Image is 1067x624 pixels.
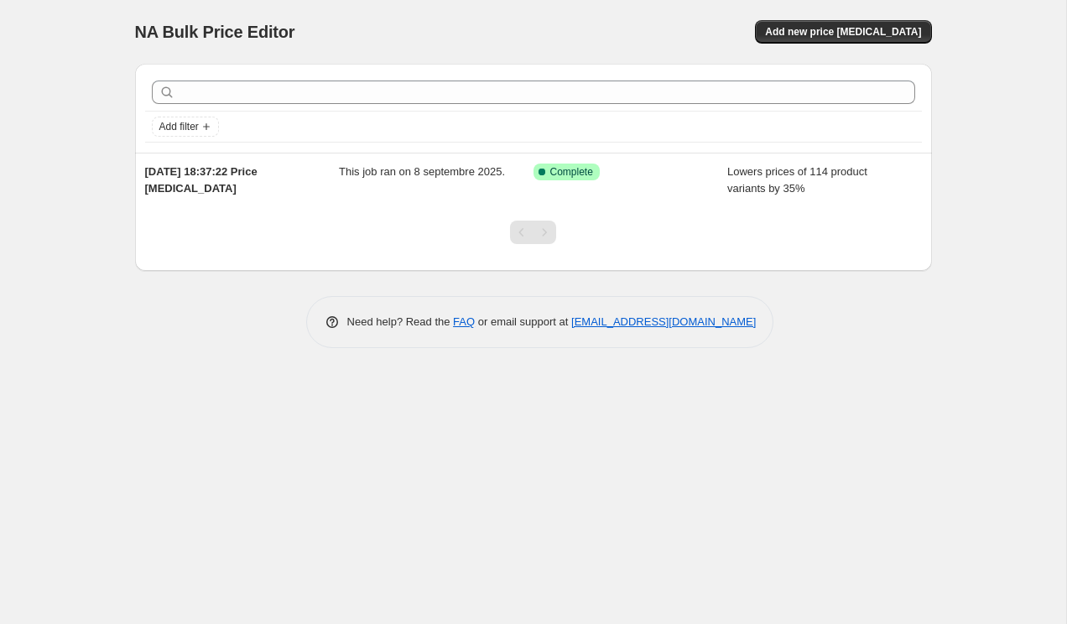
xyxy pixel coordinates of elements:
[550,165,593,179] span: Complete
[510,221,556,244] nav: Pagination
[755,20,931,44] button: Add new price [MEDICAL_DATA]
[475,315,571,328] span: or email support at
[571,315,756,328] a: [EMAIL_ADDRESS][DOMAIN_NAME]
[347,315,454,328] span: Need help? Read the
[159,120,199,133] span: Add filter
[152,117,219,137] button: Add filter
[135,23,295,41] span: NA Bulk Price Editor
[765,25,921,39] span: Add new price [MEDICAL_DATA]
[339,165,505,178] span: This job ran on 8 septembre 2025.
[453,315,475,328] a: FAQ
[727,165,867,195] span: Lowers prices of 114 product variants by 35%
[145,165,258,195] span: [DATE] 18:37:22 Price [MEDICAL_DATA]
